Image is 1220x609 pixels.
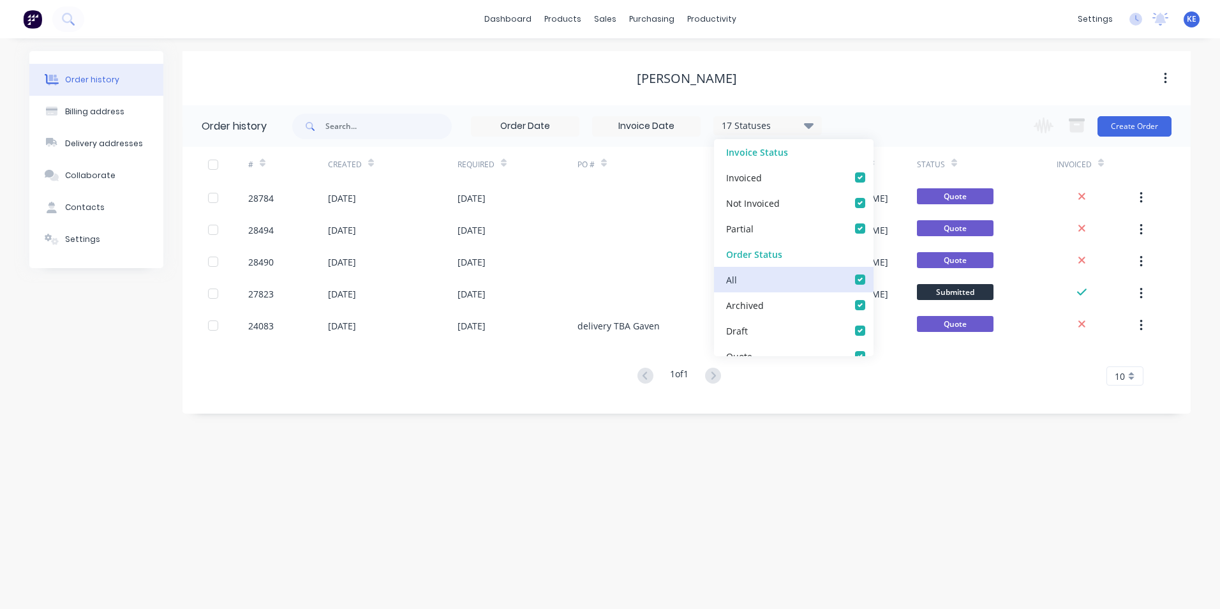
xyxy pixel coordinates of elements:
div: Order history [202,119,267,134]
img: Factory [23,10,42,29]
div: PO # [577,147,717,182]
div: purchasing [623,10,681,29]
div: 1 of 1 [670,367,688,386]
div: products [538,10,588,29]
div: [PERSON_NAME] [637,71,737,86]
div: Quote [726,349,752,363]
input: Search... [325,114,452,139]
div: Order Status [714,241,874,267]
div: # [248,147,328,182]
div: Partial [726,222,754,235]
span: Quote [917,220,993,236]
div: PO # [577,159,595,170]
div: Order history [65,74,119,86]
div: Created [328,147,457,182]
div: 17 Statuses [714,119,821,133]
div: Delivery addresses [65,138,143,149]
div: [DATE] [457,255,486,269]
div: Settings [65,234,100,245]
div: [DATE] [457,223,486,237]
input: Order Date [472,117,579,136]
div: [DATE] [328,223,356,237]
a: dashboard [478,10,538,29]
div: Billing address [65,106,124,117]
div: [DATE] [457,287,486,301]
div: # [248,159,253,170]
div: settings [1071,10,1119,29]
span: Quote [917,252,993,268]
span: KE [1187,13,1196,25]
button: Create Order [1097,116,1172,137]
div: [DATE] [457,192,486,205]
div: [DATE] [457,319,486,333]
div: Invoice Status [714,139,874,165]
div: Required [457,147,577,182]
button: Delivery addresses [29,128,163,160]
div: Archived [726,298,764,312]
div: 28784 [248,192,274,205]
div: delivery TBA Gaven [577,319,660,333]
div: Draft [726,324,748,337]
div: 28490 [248,255,274,269]
button: Billing address [29,96,163,128]
div: 28494 [248,223,274,237]
button: Order history [29,64,163,96]
div: Status [917,147,1057,182]
button: Contacts [29,192,163,223]
span: Quote [917,316,993,332]
div: [DATE] [328,287,356,301]
div: [DATE] [328,255,356,269]
div: sales [588,10,623,29]
div: [DATE] [328,192,356,205]
div: Created [328,159,362,170]
input: Invoice Date [593,117,700,136]
div: Status [917,159,945,170]
div: Required [457,159,495,170]
div: 24083 [248,319,274,333]
span: 10 [1115,370,1125,383]
button: Settings [29,223,163,255]
button: Collaborate [29,160,163,192]
div: Invoiced [1057,159,1092,170]
div: [DATE] [328,319,356,333]
div: All [726,273,737,286]
div: 27823 [248,287,274,301]
span: Quote [917,188,993,204]
div: Collaborate [65,170,115,181]
div: Invoiced [726,170,762,184]
div: Invoiced [1057,147,1136,182]
div: Not Invoiced [726,196,780,209]
span: Submitted [917,284,993,300]
div: productivity [681,10,743,29]
div: Contacts [65,202,105,213]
